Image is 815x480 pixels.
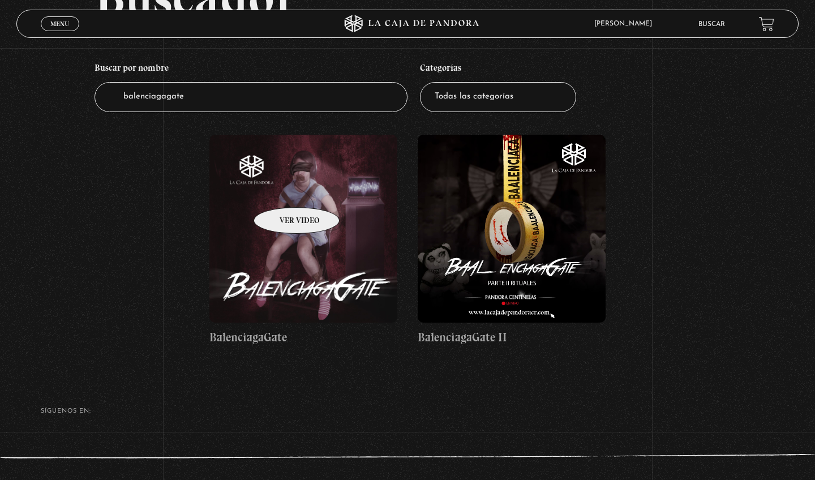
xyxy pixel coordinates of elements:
[47,30,74,38] span: Cerrar
[420,57,576,83] h4: Categorías
[209,135,397,346] a: BalenciagaGate
[698,21,725,28] a: Buscar
[589,20,663,27] span: [PERSON_NAME]
[41,408,774,414] h4: SÍguenos en:
[759,16,774,31] a: View your shopping cart
[95,57,407,83] h4: Buscar por nombre
[209,328,397,346] h4: BalenciagaGate
[418,328,606,346] h4: BalenciagaGate II
[50,20,69,27] span: Menu
[418,135,606,346] a: BalenciagaGate II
